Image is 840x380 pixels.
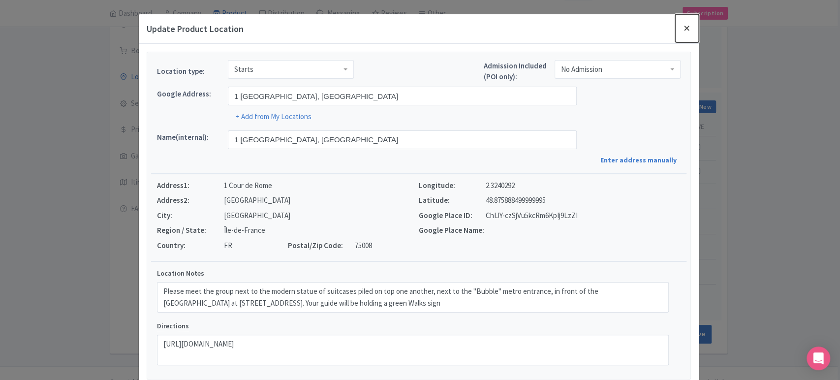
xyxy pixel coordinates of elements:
[675,14,699,42] button: Close
[484,61,547,83] label: Admission Included (POI only):
[157,321,189,330] span: Directions
[157,89,220,100] label: Google Address:
[236,112,311,121] a: + Add from My Locations
[419,225,486,236] span: Google Place Name:
[419,210,486,222] span: Google Place ID:
[228,87,577,105] input: Search address
[224,210,290,222] p: [GEOGRAPHIC_DATA]
[224,225,265,236] p: Île-de-France
[157,269,204,278] span: Location Notes
[486,210,578,222] p: ChIJY-czSjVu5kcRm6KpIj9LzZI
[234,65,253,74] div: Starts
[419,195,486,206] span: Latitude:
[600,155,681,165] a: Enter address manually
[157,240,224,252] span: Country:
[157,195,224,206] span: Address2:
[224,180,272,191] p: 1 Cour de Rome
[486,180,515,191] p: 2.3240292
[486,195,546,206] p: 48.875888499999995
[157,132,220,143] label: Name(internal):
[157,210,224,222] span: City:
[157,282,669,313] textarea: Please meet the group next to the modern statue of suitcases piled on top one another, next to th...
[147,22,244,35] h4: Update Product Location
[288,240,355,252] span: Postal/Zip Code:
[157,180,224,191] span: Address1:
[157,225,224,236] span: Region / State:
[355,240,372,252] p: 75008
[224,195,290,206] p: [GEOGRAPHIC_DATA]
[157,66,220,77] label: Location type:
[419,180,486,191] span: Longitude:
[807,347,830,370] div: Open Intercom Messenger
[157,335,669,365] textarea: [URL][DOMAIN_NAME]
[224,240,232,252] p: FR
[561,65,602,74] div: No Admission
